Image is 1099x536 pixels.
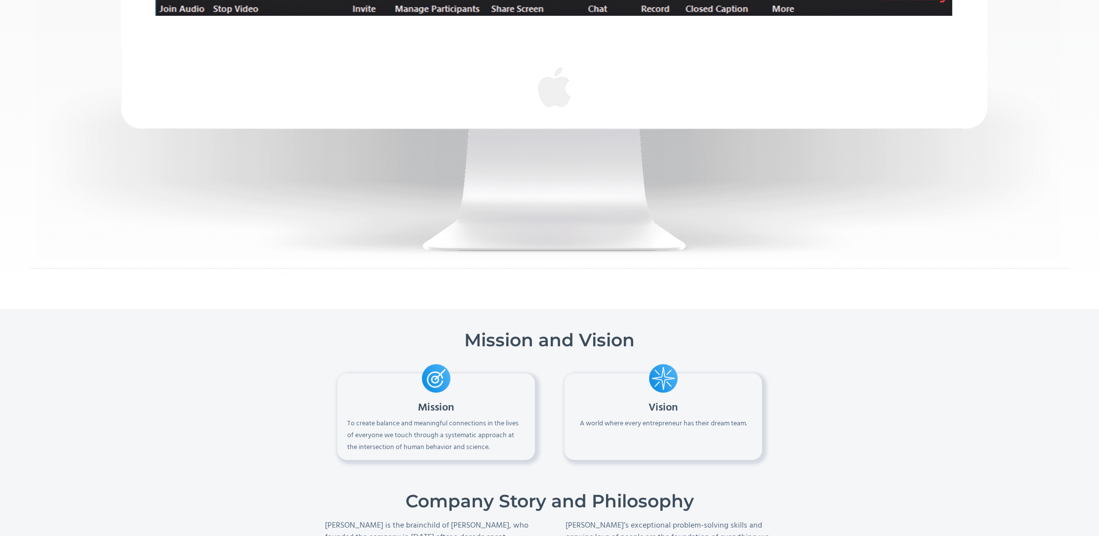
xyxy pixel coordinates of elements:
[406,490,694,512] h1: Company Story and Philosophy
[318,329,782,351] h1: Mission and Vision
[580,418,747,430] p: A world where every entrepreneur has their dream team.
[418,403,454,413] h1: Mission
[347,418,525,454] p: To create balance and meaningful connections in the lives of everyone we touch through a systemat...
[649,403,678,413] h1: Vision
